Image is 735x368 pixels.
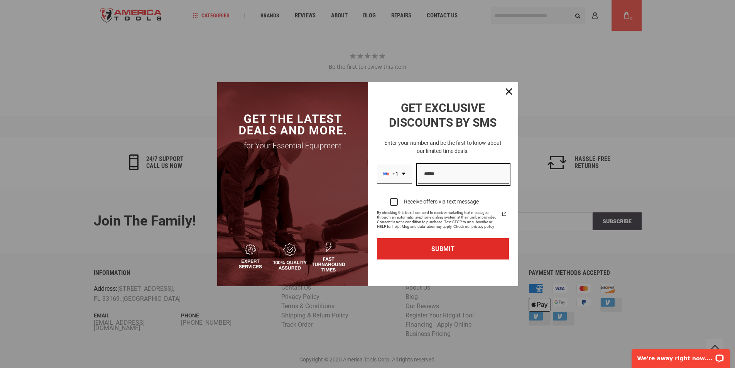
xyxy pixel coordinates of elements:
[377,238,509,259] button: SUBMIT
[402,173,406,175] svg: dropdown arrow
[377,139,509,147] p: Enter your number and be the first to know about
[506,88,512,95] svg: close icon
[500,209,509,219] svg: link icon
[418,164,509,184] input: Phone number field
[377,147,509,155] p: our limited time deals.
[389,101,497,129] strong: GET EXCLUSIVE DISCOUNTS BY SMS
[627,344,735,368] iframe: LiveChat chat widget
[392,171,399,177] span: +1
[500,209,509,219] a: Read our Privacy Policy
[500,82,518,101] button: Close
[404,198,479,205] div: Receive offers via text message
[377,164,412,184] div: Phone number prefix
[377,210,500,229] span: By checking this box, I consent to receive marketing text messages through an automatic telephone...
